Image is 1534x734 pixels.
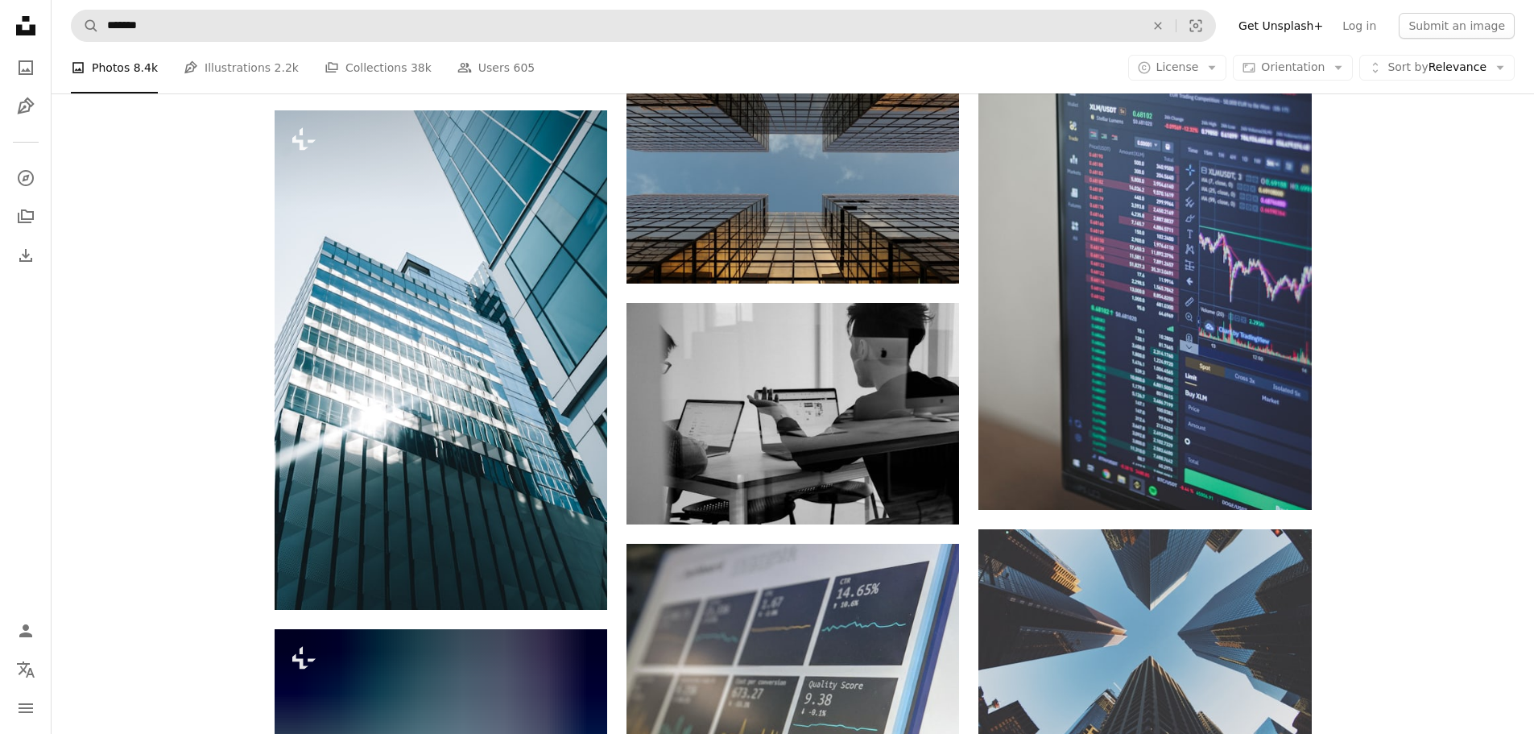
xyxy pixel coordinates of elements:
span: Relevance [1387,60,1486,76]
a: black flat screen computer monitor [978,231,1311,246]
a: Photos [10,52,42,84]
button: Visual search [1176,10,1215,41]
a: Home — Unsplash [10,10,42,45]
button: Submit an image [1399,13,1515,39]
button: Menu [10,692,42,724]
a: turned on monitoring screen [626,657,959,671]
form: Find visuals sitewide [71,10,1216,42]
a: Download History [10,239,42,272]
button: Language [10,653,42,686]
a: Illustrations 2.2k [184,42,299,93]
span: 38k [411,59,432,77]
span: Orientation [1261,60,1325,73]
a: worm view photo of buildings under cloudy sky [626,165,959,180]
a: man using MacBook [626,406,959,421]
a: Collections [10,201,42,233]
a: Get Unsplash+ [1229,13,1333,39]
button: Sort byRelevance [1359,55,1515,81]
button: License [1128,55,1227,81]
button: Orientation [1233,55,1353,81]
a: Log in [1333,13,1386,39]
img: worm view photo of buildings under cloudy sky [626,62,959,284]
a: Explore [10,162,42,194]
a: Collections 38k [325,42,432,93]
a: Users 605 [457,42,535,93]
a: a very tall building with a lot of windows [275,353,607,367]
span: 2.2k [275,59,299,77]
img: a very tall building with a lot of windows [275,110,607,610]
button: Clear [1140,10,1176,41]
button: Search Unsplash [72,10,99,41]
a: blue and black city buildings photography [978,632,1311,647]
a: Log in / Sign up [10,615,42,647]
span: License [1156,60,1199,73]
span: Sort by [1387,60,1428,73]
a: Illustrations [10,90,42,122]
img: man using MacBook [626,303,959,525]
span: 605 [514,59,535,77]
